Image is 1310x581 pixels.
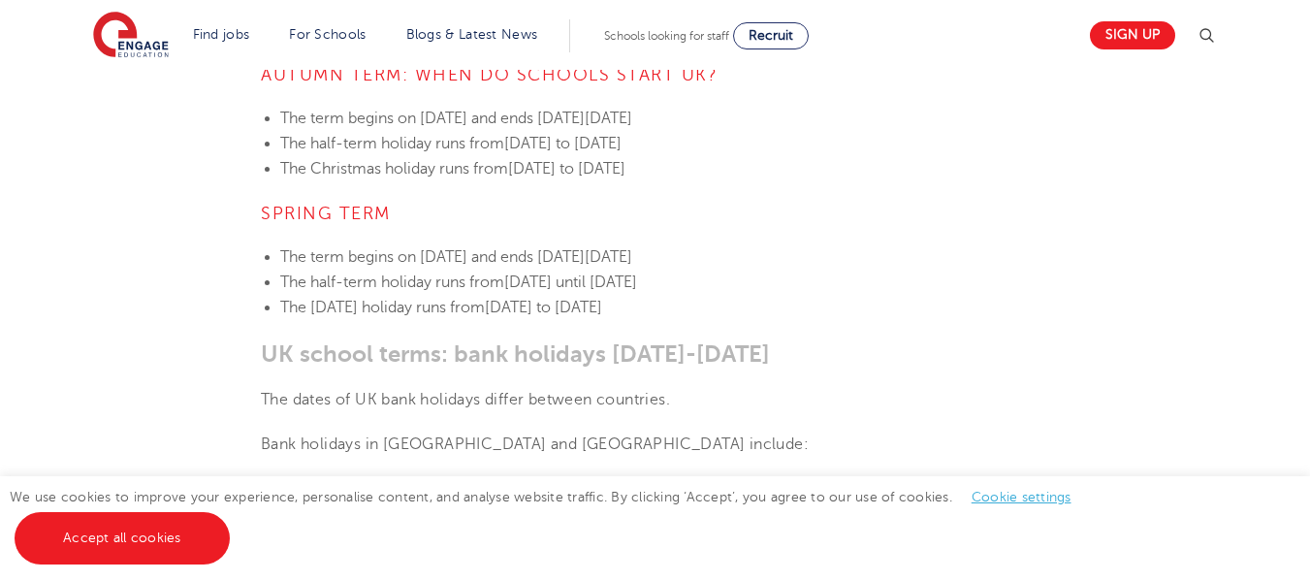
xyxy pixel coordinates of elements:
span: The [DATE] holiday runs from [280,299,485,316]
span: [DATE] and ends [DATE][DATE] [420,110,632,127]
span: [DATE] to [DATE] [485,299,602,316]
span: The half-term holiday runs from [280,274,504,291]
span: Bank holidays in [GEOGRAPHIC_DATA] and [GEOGRAPHIC_DATA] include: [261,436,809,453]
span: [DATE] and ends [DATE][DATE] [420,248,632,266]
span: UK school terms: bank holidays [DATE]-[DATE] [261,340,770,368]
span: The Christmas holiday runs from [280,160,508,178]
img: Engage Education [93,12,169,60]
span: [DATE] to [DATE] [508,160,625,178]
a: Blogs & Latest News [406,27,538,42]
span: Spring term [261,204,391,223]
span: We use cookies to improve your experience, personalise content, and analyse website traffic. By c... [10,490,1091,545]
a: Sign up [1090,21,1175,49]
span: The term begins on [280,110,416,127]
span: [DATE] to [DATE] [504,135,622,152]
a: Recruit [733,22,809,49]
span: [DATE] until [DATE] [504,274,637,291]
a: For Schools [289,27,366,42]
span: The half-term holiday runs from [280,135,504,152]
span: Autumn term: When do schools start UK? [261,65,718,84]
a: Accept all cookies [15,512,230,565]
span: Recruit [749,28,793,43]
span: The dates of UK bank holidays differ between countries. [261,391,670,408]
a: Find jobs [193,27,250,42]
a: Cookie settings [972,490,1071,504]
span: The term begins on [280,248,416,266]
span: Schools looking for staff [604,29,729,43]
